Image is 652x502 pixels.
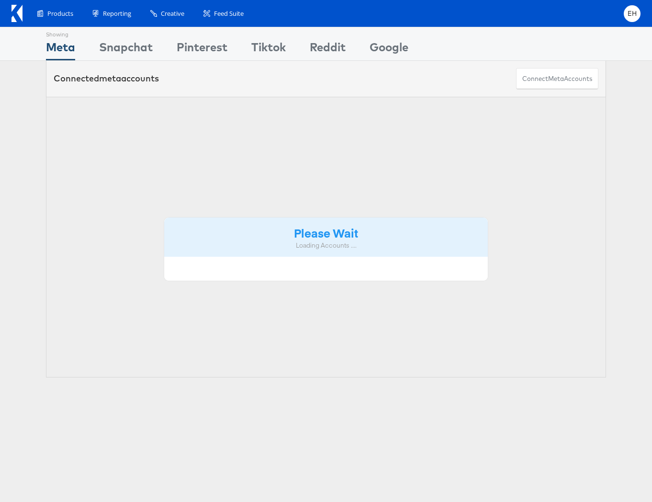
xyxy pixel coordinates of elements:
[516,68,598,90] button: ConnectmetaAccounts
[171,241,481,250] div: Loading Accounts ....
[294,225,358,240] strong: Please Wait
[46,27,75,39] div: Showing
[214,9,244,18] span: Feed Suite
[54,72,159,85] div: Connected accounts
[548,74,564,83] span: meta
[628,11,637,17] span: EH
[103,9,131,18] span: Reporting
[46,39,75,60] div: Meta
[251,39,286,60] div: Tiktok
[99,39,153,60] div: Snapchat
[370,39,408,60] div: Google
[47,9,73,18] span: Products
[177,39,227,60] div: Pinterest
[99,73,121,84] span: meta
[161,9,184,18] span: Creative
[310,39,346,60] div: Reddit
